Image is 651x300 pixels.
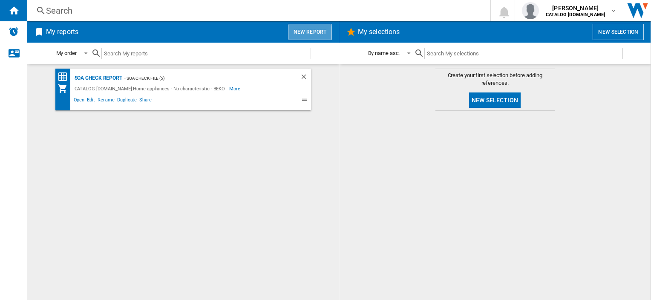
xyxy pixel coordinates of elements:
b: CATALOG [DOMAIN_NAME] [546,12,605,17]
img: alerts-logo.svg [9,26,19,37]
button: New selection [593,24,644,40]
button: New selection [469,92,521,108]
h2: My reports [44,24,80,40]
input: Search My selections [424,48,622,59]
span: More [229,84,242,94]
span: Rename [96,96,116,106]
div: Delete [300,73,311,84]
span: Edit [86,96,96,106]
div: By name asc. [368,50,400,56]
div: My order [56,50,77,56]
span: Create your first selection before adding references. [435,72,555,87]
span: [PERSON_NAME] [546,4,605,12]
div: CATALOG [DOMAIN_NAME]:Home appliances - No characteristic - BEKO [72,84,230,94]
div: My Assortment [58,84,72,94]
h2: My selections [356,24,401,40]
span: Share [138,96,153,106]
input: Search My reports [101,48,311,59]
span: Open [72,96,86,106]
div: Price Matrix [58,72,72,82]
img: profile.jpg [522,2,539,19]
span: Duplicate [116,96,138,106]
div: Search [46,5,468,17]
div: - SOA Check File (5) [122,73,283,84]
button: New report [288,24,332,40]
div: SOA Check Report [72,73,122,84]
